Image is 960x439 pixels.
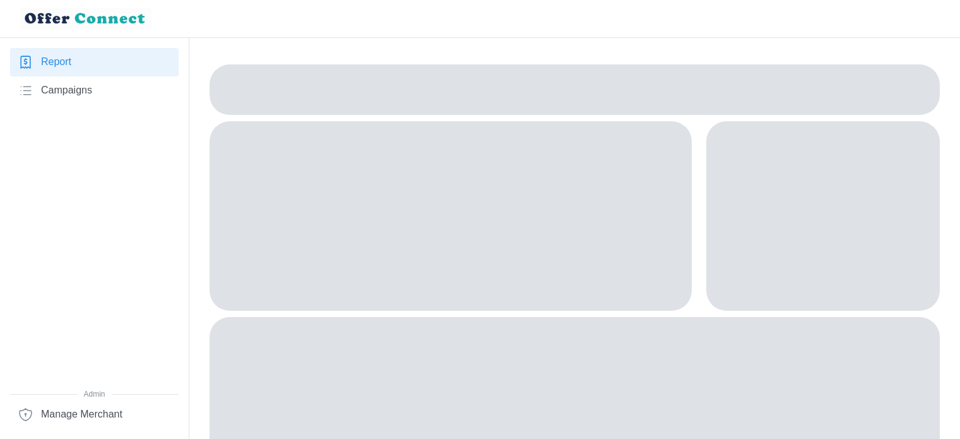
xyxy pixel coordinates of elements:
a: Report [10,48,179,76]
span: Campaigns [41,83,92,99]
span: Manage Merchant [41,407,122,423]
span: Admin [10,388,179,400]
span: Report [41,54,71,70]
a: Manage Merchant [10,400,179,429]
a: Campaigns [10,76,179,105]
img: loyalBe Logo [20,8,151,30]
